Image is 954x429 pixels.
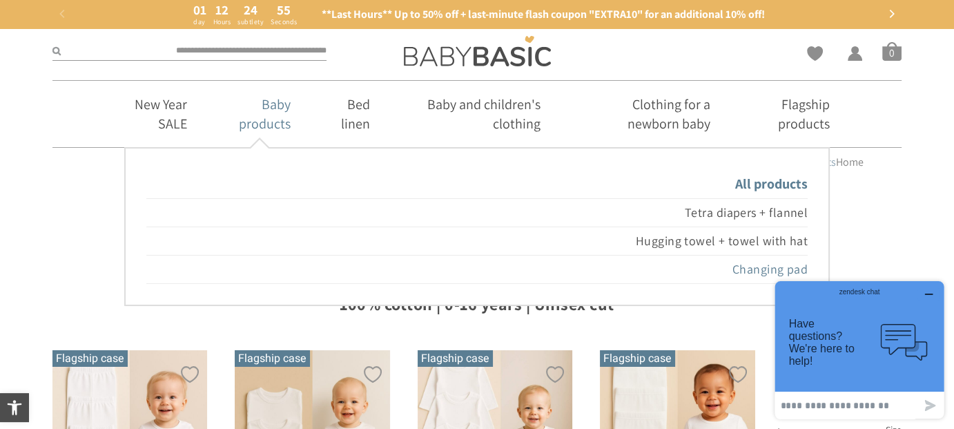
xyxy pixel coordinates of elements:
[341,95,370,133] font: Bed linen
[404,36,551,66] img: Baby Basic baby and children's clothing online
[732,261,808,277] font: Changing pad
[146,198,808,227] a: Tetra diapers + flannel
[193,1,206,18] font: 01
[322,7,765,21] font: **Last Hours** Up to 50% off + last-minute flash coupon "EXTRA10" for an additional 10% off!
[735,175,808,193] font: All products
[836,155,864,169] a: Home
[239,95,291,133] font: Baby products
[770,276,949,424] iframe: Opens a widget where you can chat to one of our agents
[561,81,731,147] a: Clothing for a newborn baby
[731,81,850,147] a: Flagship products
[90,155,864,170] nav: Breadcrumb
[146,169,808,198] a: All products
[146,256,808,284] a: Changing pad
[881,4,902,25] button: Next
[213,17,231,26] font: Hours
[778,95,830,133] font: Flagship products
[237,17,264,26] font: subtlety
[56,350,124,367] font: Flagship case
[421,350,489,367] font: Flagship case
[146,227,808,256] a: Hugging towel + towel with hat
[271,17,298,26] font: Seconds
[685,204,808,220] font: Tetra diapers + flannel
[882,41,902,61] a: 0
[277,1,291,18] font: 55
[340,293,614,315] font: 100% cotton | 0-16 years | Unisex cut
[244,1,257,18] font: 24
[636,233,808,249] font: Hugging towel + towel with hat
[208,81,311,147] a: Baby products
[135,95,187,133] font: New Year SALE
[427,95,541,133] font: Baby and children's clothing
[193,17,206,26] font: day
[603,350,672,367] font: Flagship case
[311,81,391,147] a: Bed linen
[627,95,710,133] font: Clothing for a newborn baby
[238,350,306,367] font: Flagship case
[66,3,888,26] a: **Last Hours** Up to 50% off + last-minute flash coupon "EXTRA10" for an additional 10% off!01day...
[391,81,561,147] a: Baby and children's clothing
[104,81,208,147] a: New Year SALE
[215,1,228,18] font: 12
